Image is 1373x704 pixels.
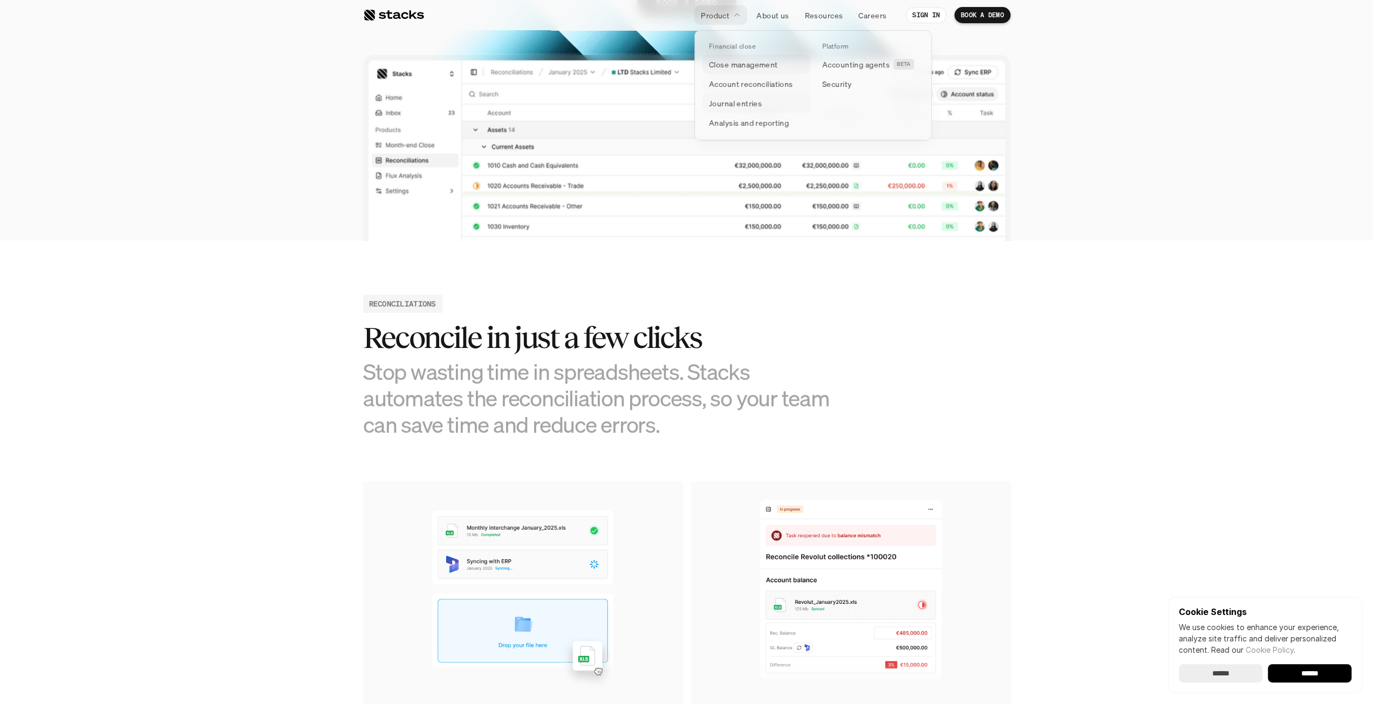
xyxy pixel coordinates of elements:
p: We use cookies to enhance your experience, analyze site traffic and deliver personalized content. [1179,621,1351,655]
p: Cookie Settings [1179,607,1351,616]
a: BOOK A DEMO [954,7,1010,23]
h2: Reconcile in just a few clicks [363,321,849,354]
p: Analysis and reporting [709,117,789,128]
p: About us [756,10,789,21]
a: Close management [702,54,810,74]
p: Account reconciliations [709,78,793,90]
a: Privacy Policy [127,206,175,213]
p: Platform [822,43,849,50]
p: BOOK A DEMO [961,11,1004,19]
p: Resources [804,10,843,21]
a: Resources [798,5,849,25]
p: Product [701,10,729,21]
p: Accounting agents [822,59,890,70]
a: Security [816,74,924,93]
h2: RECONCILIATIONS [369,298,436,309]
p: SIGN IN [912,11,940,19]
p: Journal entries [709,98,762,109]
a: Account reconciliations [702,74,810,93]
span: Read our . [1211,645,1295,654]
h2: BETA [897,61,911,67]
a: Accounting agentsBETA [816,54,924,74]
a: Analysis and reporting [702,113,810,132]
h3: Stop wasting time in spreadsheets. Stacks automates the reconciliation process, so your team can ... [363,358,849,438]
a: Journal entries [702,93,810,113]
a: Careers [852,5,893,25]
p: Financial close [709,43,755,50]
a: Cookie Policy [1246,645,1294,654]
p: Close management [709,59,778,70]
a: About us [750,5,795,25]
a: SIGN IN [906,7,946,23]
p: Security [822,78,851,90]
p: Careers [858,10,886,21]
